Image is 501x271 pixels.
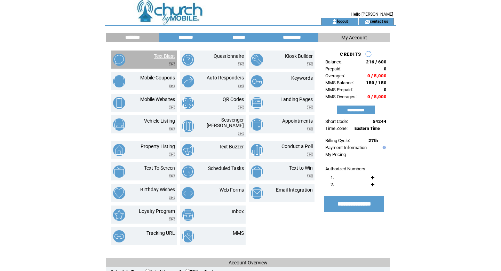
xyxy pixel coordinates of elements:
[331,175,334,180] span: 1.
[337,19,348,23] a: logout
[146,230,175,236] a: Tracking URL
[340,52,361,57] span: CREDITS
[331,182,334,187] span: 2.
[182,209,194,221] img: inbox.png
[144,118,175,124] a: Vehicle Listing
[325,145,367,150] a: Payment Information
[307,174,313,178] img: video.png
[281,144,313,149] a: Conduct a Poll
[182,230,194,242] img: mms.png
[238,62,244,66] img: video.png
[229,260,268,265] span: Account Overview
[144,165,175,171] a: Text To Screen
[182,144,194,156] img: text-buzzer.png
[365,19,370,24] img: contact_us_icon.gif
[182,120,194,132] img: scavenger-hunt.png
[325,119,348,124] span: Short Code:
[251,118,263,131] img: appointments.png
[139,208,175,214] a: Loyalty Program
[182,165,194,178] img: scheduled-tasks.png
[169,127,175,131] img: video.png
[325,152,346,157] a: My Pricing
[232,209,244,214] a: Inbox
[238,84,244,88] img: video.png
[113,118,125,131] img: vehicle-listing.png
[182,54,194,66] img: questionnaire.png
[140,75,175,80] a: Mobile Coupons
[307,153,313,156] img: video.png
[169,84,175,88] img: video.png
[384,66,387,71] span: 0
[251,97,263,109] img: landing-pages.png
[251,187,263,199] img: email-integration.png
[355,126,380,131] span: Eastern Time
[238,106,244,109] img: video.png
[207,75,244,80] a: Auto Responders
[332,19,337,24] img: account_icon.gif
[141,144,175,149] a: Property Listing
[169,196,175,200] img: video.png
[140,96,175,102] a: Mobile Websites
[325,59,342,64] span: Balance:
[169,106,175,109] img: video.png
[307,62,313,66] img: video.png
[220,187,244,193] a: Web Forms
[289,165,313,171] a: Text to Win
[113,54,125,66] img: text-blast.png
[276,187,313,193] a: Email Integration
[367,94,387,99] span: 0 / 5,000
[307,127,313,131] img: video.png
[366,80,387,85] span: 150 / 150
[251,144,263,156] img: conduct-a-poll.png
[113,187,125,199] img: birthday-wishes.png
[325,166,366,171] span: Authorized Numbers:
[182,97,194,109] img: qr-codes.png
[368,138,378,143] span: 27th
[214,53,244,59] a: Questionnaire
[113,144,125,156] img: property-listing.png
[251,75,263,87] img: keywords.png
[384,87,387,92] span: 0
[140,187,175,192] a: Birthday Wishes
[219,144,244,149] a: Text Buzzer
[373,119,387,124] span: 54244
[307,106,313,109] img: video.png
[366,59,387,64] span: 216 / 600
[154,53,175,59] a: Text Blast
[325,80,354,85] span: MMS Balance:
[169,174,175,178] img: video.png
[182,75,194,87] img: auto-responders.png
[341,35,367,40] span: My Account
[325,73,345,78] span: Overages:
[381,146,386,149] img: help.gif
[282,118,313,124] a: Appointments
[370,19,388,23] a: contact us
[325,94,357,99] span: MMS Overages:
[238,132,244,135] img: video.png
[113,209,125,221] img: loyalty-program.png
[182,187,194,199] img: web-forms.png
[351,12,393,17] span: Hello [PERSON_NAME]
[113,165,125,178] img: text-to-screen.png
[325,87,353,92] span: MMS Prepaid:
[251,54,263,66] img: kiosk-builder.png
[208,165,244,171] a: Scheduled Tasks
[169,62,175,66] img: video.png
[233,230,244,236] a: MMS
[207,117,244,128] a: Scavenger [PERSON_NAME]
[113,75,125,87] img: mobile-coupons.png
[325,126,348,131] span: Time Zone:
[169,217,175,221] img: video.png
[285,53,313,59] a: Kiosk Builder
[113,230,125,242] img: tracking-url.png
[169,153,175,156] img: video.png
[367,73,387,78] span: 0 / 5,000
[325,66,341,71] span: Prepaid:
[291,75,313,81] a: Keywords
[280,96,313,102] a: Landing Pages
[113,97,125,109] img: mobile-websites.png
[325,138,350,143] span: Billing Cycle:
[223,96,244,102] a: QR Codes
[251,165,263,178] img: text-to-win.png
